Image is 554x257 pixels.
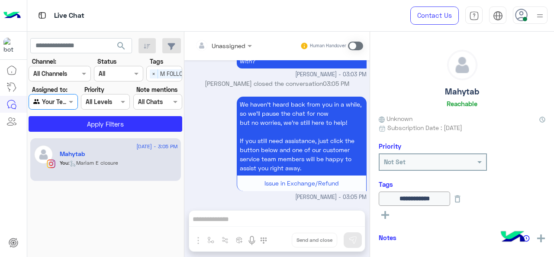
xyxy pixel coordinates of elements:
button: search [111,38,132,57]
img: Instagram [47,159,55,168]
a: Contact Us [410,7,459,25]
h6: Priority [379,142,401,150]
label: Tags [150,57,163,66]
img: tab [37,10,48,21]
span: search [116,41,126,51]
span: 03:05 PM [323,80,349,87]
img: 317874714732967 [3,38,19,53]
img: profile [535,10,545,21]
img: tab [469,11,479,21]
label: Note mentions [136,85,177,94]
span: [PERSON_NAME] - 03:03 PM [295,71,367,79]
a: tab [465,7,483,25]
label: Channel: [32,57,56,66]
span: : Mariam E closure [68,159,118,166]
img: tab [493,11,503,21]
button: Apply Filters [29,116,182,132]
h6: Tags [379,180,545,188]
p: Live Chat [54,10,84,22]
img: defaultAdmin.png [34,145,53,164]
p: 3/9/2025, 3:05 PM [237,97,367,176]
img: defaultAdmin.png [448,50,477,80]
p: [PERSON_NAME] closed the conversation [188,79,367,88]
img: Logo [3,7,21,25]
span: Issue in Exchange/Refund [264,179,339,187]
h5: Mahytab [445,87,479,97]
span: × [150,69,158,78]
span: [PERSON_NAME] - 03:05 PM [295,193,367,202]
img: add [537,234,545,242]
label: Assigned to: [32,85,68,94]
h5: Mahytab [60,150,85,158]
h6: Notes [379,234,396,241]
span: M FOLLOW UP [158,69,198,78]
button: Send and close [292,233,337,247]
img: hulul-logo.png [498,222,528,253]
span: Subscription Date : [DATE] [387,123,462,132]
label: Priority [84,85,104,94]
span: You [60,159,68,166]
small: Human Handover [310,42,346,49]
label: Status [97,57,116,66]
span: Unknown [379,114,412,123]
span: [DATE] - 3:05 PM [136,143,177,150]
h6: Reachable [447,100,477,107]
